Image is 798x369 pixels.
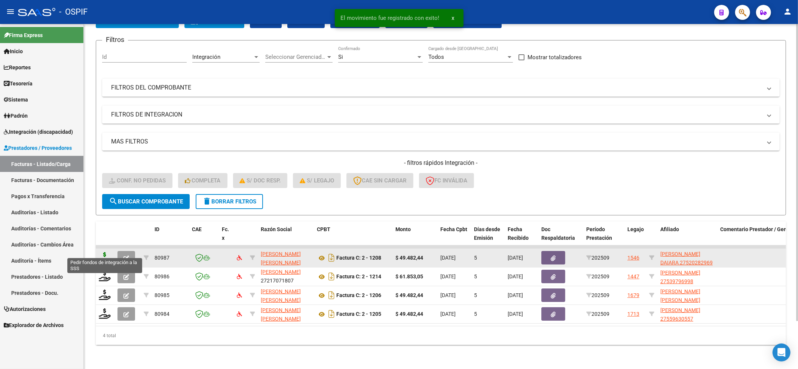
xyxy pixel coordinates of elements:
[583,221,624,254] datatable-header-cell: Período Prestación
[300,177,334,184] span: S/ legajo
[102,106,780,124] mat-expansion-panel-header: FILTROS DE INTEGRACION
[541,226,575,241] span: Doc Respaldatoria
[440,292,456,298] span: [DATE]
[327,252,336,264] i: Descargar documento
[196,194,263,209] button: Borrar Filtros
[109,177,166,184] span: Conf. no pedidas
[336,293,381,299] strong: Factura C: 2 - 1206
[314,221,392,254] datatable-header-cell: CPBT
[660,307,700,322] span: [PERSON_NAME] 27559630557
[336,255,381,261] strong: Factura C: 2 - 1208
[293,173,341,188] button: S/ legajo
[202,198,256,205] span: Borrar Filtros
[395,226,411,232] span: Monto
[202,197,211,206] mat-icon: delete
[59,4,88,20] span: - OSPIF
[395,255,423,261] strong: $ 49.482,44
[96,326,786,345] div: 4 total
[586,226,612,241] span: Período Prestación
[258,221,314,254] datatable-header-cell: Razón Social
[192,226,202,232] span: CAE
[452,15,455,21] span: x
[111,111,762,119] mat-panel-title: FILTROS DE INTEGRACION
[102,79,780,97] mat-expansion-panel-header: FILTROS DEL COMPROBANTE
[4,305,46,313] span: Autorizaciones
[660,270,700,284] span: [PERSON_NAME] 27539796998
[624,221,646,254] datatable-header-cell: Legajo
[261,226,292,232] span: Razón Social
[102,133,780,151] mat-expansion-panel-header: MAS FILTROS
[395,273,423,279] strong: $ 61.853,05
[505,221,538,254] datatable-header-cell: Fecha Recibido
[111,84,762,92] mat-panel-title: FILTROS DEL COMPROBANTE
[474,292,477,298] span: 5
[265,54,326,60] span: Seleccionar Gerenciador
[508,273,523,279] span: [DATE]
[440,255,456,261] span: [DATE]
[327,270,336,282] i: Descargar documento
[102,173,172,188] button: Conf. no pedidas
[219,221,234,254] datatable-header-cell: Fc. x
[4,79,33,88] span: Tesorería
[240,177,281,184] span: S/ Doc Resp.
[586,311,609,317] span: 202509
[261,288,301,303] span: [PERSON_NAME] [PERSON_NAME]
[437,221,471,254] datatable-header-cell: Fecha Cpbt
[586,273,609,279] span: 202509
[317,226,330,232] span: CPBT
[657,221,717,254] datatable-header-cell: Afiliado
[185,177,221,184] span: Completa
[471,221,505,254] datatable-header-cell: Días desde Emisión
[293,18,319,25] span: EXCEL
[233,173,288,188] button: S/ Doc Resp.
[508,226,529,241] span: Fecha Recibido
[419,173,474,188] button: FC Inválida
[155,255,169,261] span: 80987
[4,96,28,104] span: Sistema
[4,47,23,55] span: Inicio
[392,221,437,254] datatable-header-cell: Monto
[395,292,423,298] strong: $ 49.482,44
[474,255,477,261] span: 5
[4,31,43,39] span: Firma Express
[261,306,311,322] div: 27217071807
[155,226,159,232] span: ID
[508,292,523,298] span: [DATE]
[4,128,73,136] span: Integración (discapacidad)
[341,14,440,22] span: El movimiento fue registrado con exito!
[261,287,311,303] div: 27217071807
[440,273,456,279] span: [DATE]
[660,288,700,312] span: [PERSON_NAME] [PERSON_NAME] 20538494918
[109,197,118,206] mat-icon: search
[261,269,311,284] div: 27217071807
[773,344,791,362] div: Open Intercom Messenger
[222,226,229,241] span: Fc. x
[627,226,644,232] span: Legajo
[336,274,381,280] strong: Factura C: 2 - 1214
[189,221,219,254] datatable-header-cell: CAE
[627,291,639,300] div: 1679
[353,177,407,184] span: CAE SIN CARGAR
[627,272,639,281] div: 1447
[586,292,609,298] span: 202509
[627,310,639,318] div: 1713
[102,34,128,45] h3: Filtros
[440,226,467,232] span: Fecha Cpbt
[155,292,169,298] span: 80985
[660,226,679,232] span: Afiliado
[508,255,523,261] span: [DATE]
[6,7,15,16] mat-icon: menu
[155,273,169,279] span: 80986
[327,308,336,320] i: Descargar documento
[4,144,72,152] span: Prestadores / Proveedores
[660,251,713,266] span: [PERSON_NAME] DAIARA 27520282969
[474,311,477,317] span: 5
[428,54,444,60] span: Todos
[261,250,311,266] div: 27217071807
[336,311,381,317] strong: Factura C: 2 - 1205
[155,311,169,317] span: 80984
[256,18,276,25] span: CSV
[538,221,583,254] datatable-header-cell: Doc Respaldatoria
[346,173,413,188] button: CAE SIN CARGAR
[426,177,467,184] span: FC Inválida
